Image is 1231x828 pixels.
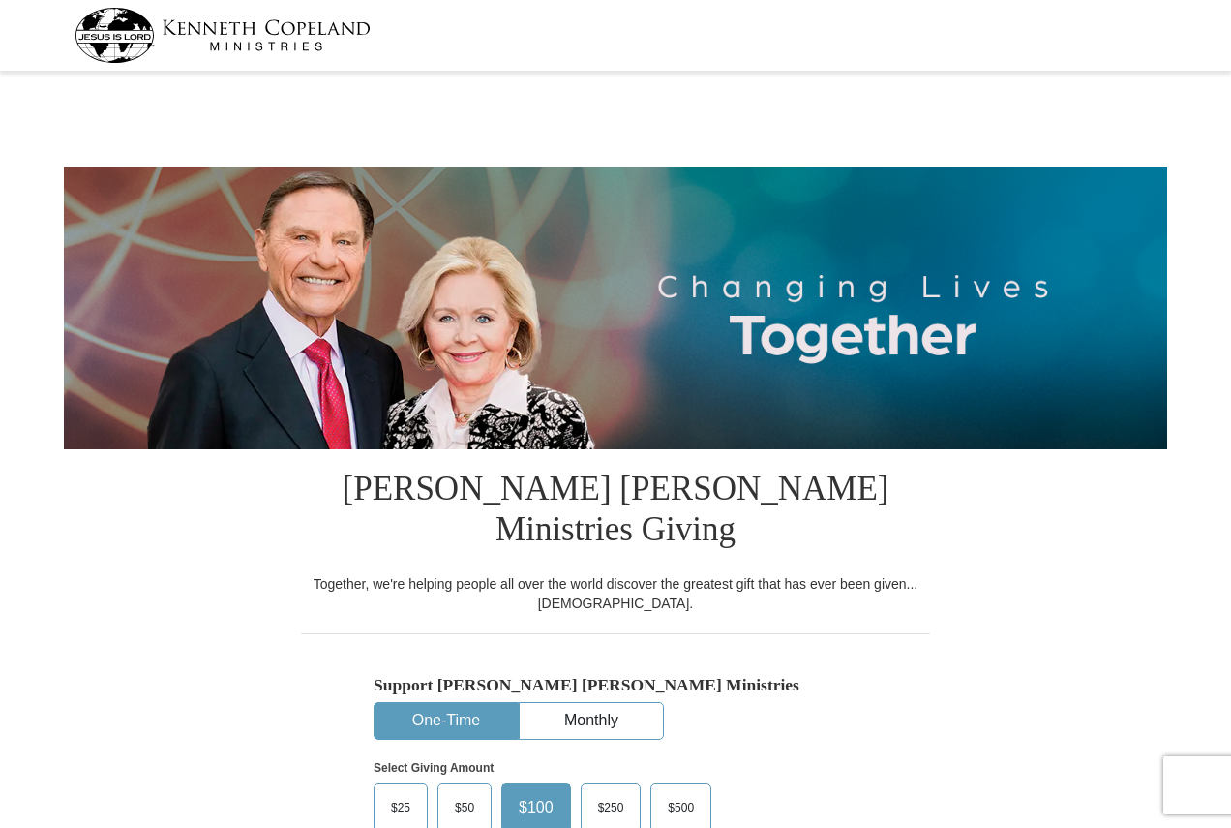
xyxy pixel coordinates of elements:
[381,793,420,822] span: $25
[374,675,857,695] h5: Support [PERSON_NAME] [PERSON_NAME] Ministries
[301,449,930,574] h1: [PERSON_NAME] [PERSON_NAME] Ministries Giving
[374,761,494,775] strong: Select Giving Amount
[588,793,634,822] span: $250
[375,703,518,739] button: One-Time
[301,574,930,613] div: Together, we're helping people all over the world discover the greatest gift that has ever been g...
[75,8,371,63] img: kcm-header-logo.svg
[658,793,704,822] span: $500
[509,793,563,822] span: $100
[520,703,663,739] button: Monthly
[445,793,484,822] span: $50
